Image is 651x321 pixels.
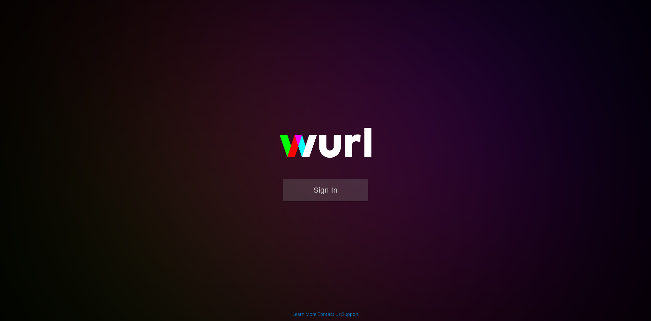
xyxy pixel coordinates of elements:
a: Contact Us [317,311,341,317]
a: Learn More [293,311,316,317]
button: Sign In [283,179,368,201]
img: wurl-logo-on-black-223613ac3d8ba8fe6dc639794a292ebdb59501304c7dfd60c99c58986ef67473.svg [258,113,393,179]
div: | | [293,311,359,318]
a: Support [342,311,359,317]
